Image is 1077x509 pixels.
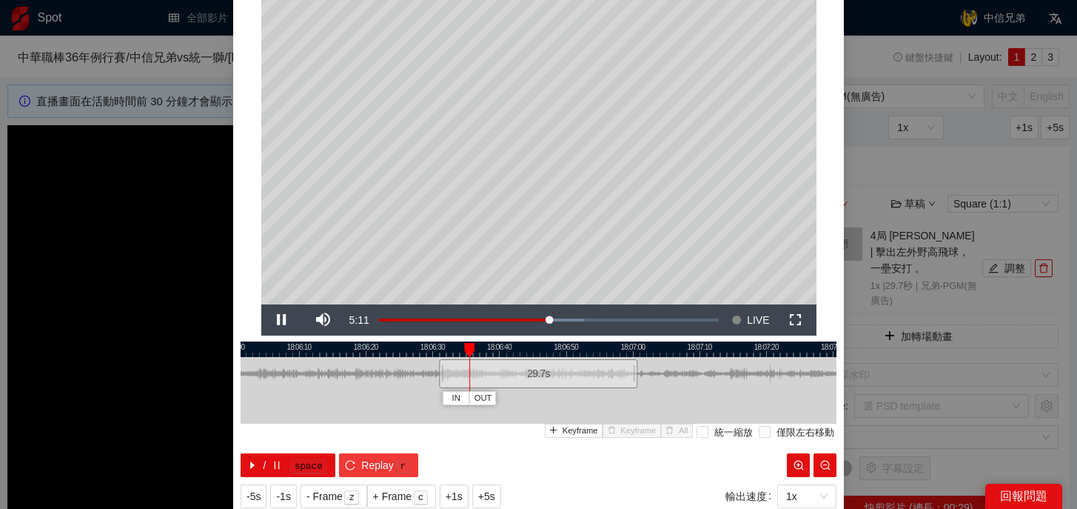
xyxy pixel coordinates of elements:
[472,485,501,508] button: +5s
[726,305,774,336] button: Seek to live, currently behind live
[373,488,412,505] span: + Frame
[603,424,661,438] button: deleteKeyframe
[414,490,429,505] kbd: c
[545,424,603,438] button: plusKeyframe
[241,453,335,477] button: caret-right/pausespace
[367,485,436,508] button: + Framec
[276,488,290,505] span: -1s
[661,424,693,438] button: deleteAll
[440,485,469,508] button: +1s
[361,457,394,473] span: Replay
[708,426,759,441] span: 統一縮放
[469,391,496,405] button: OUT
[261,305,303,336] button: Pause
[478,488,495,505] span: +5s
[439,359,637,388] div: 29.7 s
[747,305,769,336] span: LIVE
[345,460,355,472] span: reload
[787,453,810,477] button: zoom-in
[474,392,492,405] span: OUT
[452,392,460,405] span: IN
[725,485,777,508] label: 輸出速度
[549,426,557,436] span: plus
[395,459,410,474] kbd: r
[563,425,598,438] span: Keyframe
[820,460,831,472] span: zoom-out
[794,460,804,472] span: zoom-in
[985,484,1062,509] div: 回報問題
[786,485,828,508] span: 1x
[339,453,418,477] button: reloadReplayr
[290,459,327,474] kbd: space
[446,488,463,505] span: +1s
[247,460,258,472] span: caret-right
[264,457,266,473] span: /
[241,485,266,508] button: -5s
[270,485,296,508] button: -1s
[306,488,343,505] span: - Frame
[246,488,261,505] span: -5s
[301,485,367,508] button: - Framez
[813,453,836,477] button: zoom-out
[379,319,719,322] div: Progress Bar
[272,460,282,472] span: pause
[775,305,816,336] button: Fullscreen
[771,426,840,441] span: 僅限左右移動
[344,490,359,505] kbd: z
[443,391,469,405] button: IN
[303,305,344,336] button: Mute
[349,314,369,326] span: 5:11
